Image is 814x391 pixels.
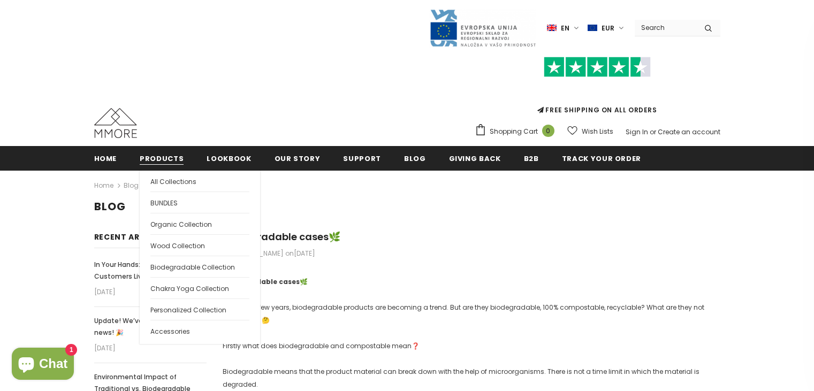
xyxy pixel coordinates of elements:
iframe: Customer reviews powered by Trustpilot [475,77,720,105]
a: Accessories [150,320,249,341]
a: Wish Lists [567,122,613,141]
p: 🌿 [223,275,720,288]
a: In Your Hands: How Our Customers Live with MMORE [94,259,207,282]
a: Shopping Cart 0 [475,124,560,140]
span: Blog [94,199,126,214]
span: Biodegradable means that the product material can break down with the help of microorganisms. The... [223,367,699,389]
a: Products [140,146,184,170]
span: 0 [542,125,554,137]
b: Biodegradable cases [223,277,300,286]
span: or [650,127,656,136]
span: Chakra Yoga Collection [150,284,229,293]
a: Blog [404,146,426,170]
img: MMORE Cases [94,108,137,138]
a: All Collections [150,171,249,191]
a: Blog [124,181,139,190]
a: support [343,146,381,170]
input: Search Site [635,20,696,35]
span: In Your Hands: How Our Customers Live with MMORE [94,260,187,281]
span: ❓ [412,341,420,350]
em: [DATE] [94,342,207,355]
span: Firstly what does biodegradable and compostable mean [223,341,420,350]
span: Personalized Collection [150,305,226,315]
span: Lookbook [207,154,251,164]
em: [DATE] [94,286,207,298]
span: Products [140,154,184,164]
a: B2B [524,146,539,170]
span: Shopping Cart [490,126,538,137]
img: Trust Pilot Stars [544,57,651,78]
span: Update! We’ve got some exciting news! 🎉 [94,316,205,337]
time: [DATE] [294,249,315,258]
span: Recent Articles [94,232,169,242]
span: Organic Collection [150,220,212,229]
span: Our Story [275,154,321,164]
span: In the past few years, biodegradable products are becoming a trend. But are they biodegradable, 1... [223,303,704,325]
a: BUNDLES [150,191,249,213]
span: Home [94,154,117,164]
span: BUNDLES [150,198,178,208]
span: Accessories [150,327,190,336]
a: Update! We’ve got some exciting news! 🎉 [94,315,207,339]
a: Home [94,146,117,170]
span: support [343,154,381,164]
span: Wish Lists [582,126,613,137]
a: Home [94,179,113,192]
inbox-online-store-chat: Shopify online store chat [9,348,77,382]
span: EUR [602,23,614,34]
a: Personalized Collection [150,298,249,320]
img: i-lang-1.png [547,24,557,33]
span: FREE SHIPPING ON ALL ORDERS [475,62,720,114]
span: on [285,249,315,258]
span: B2B [524,154,539,164]
img: Javni Razpis [429,9,536,48]
a: Sign In [626,127,648,136]
a: Giving back [449,146,501,170]
a: Our Story [275,146,321,170]
span: Wood Collection [150,241,205,250]
span: Biodegradable cases🌿 [223,230,340,243]
a: Biodegradable Collection [150,256,249,277]
span: Biodegradable Collection [150,263,235,272]
span: All Collections [150,177,196,186]
a: Organic Collection [150,213,249,234]
a: Javni Razpis [429,23,536,32]
a: Create an account [658,127,720,136]
a: Wood Collection [150,234,249,256]
span: en [561,23,569,34]
a: Chakra Yoga Collection [150,277,249,298]
span: Giving back [449,154,501,164]
span: Track your order [562,154,641,164]
a: Lookbook [207,146,251,170]
a: Track your order [562,146,641,170]
span: Blog [404,154,426,164]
